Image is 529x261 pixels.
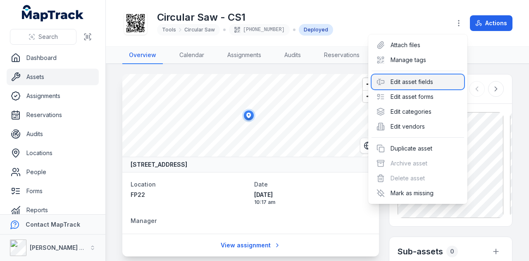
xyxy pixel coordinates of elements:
[372,104,464,119] div: Edit categories
[372,156,464,171] div: Archive asset
[372,141,464,156] div: Duplicate asset
[372,89,464,104] div: Edit asset forms
[372,74,464,89] div: Edit asset fields
[372,171,464,186] div: Delete asset
[372,53,464,67] div: Manage tags
[372,119,464,134] div: Edit vendors
[372,186,464,201] div: Mark as missing
[372,38,464,53] div: Attach files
